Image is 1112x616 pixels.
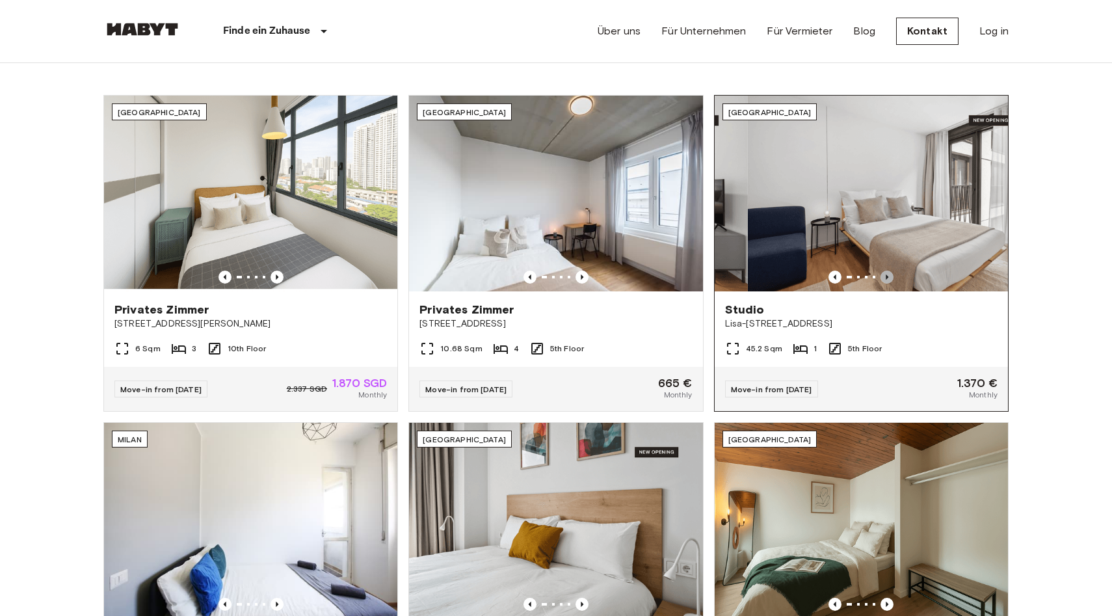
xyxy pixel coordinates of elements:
[192,343,196,355] span: 3
[731,384,812,394] span: Move-in from [DATE]
[979,23,1009,39] a: Log in
[576,598,589,611] button: Previous image
[135,343,161,355] span: 6 Sqm
[409,96,702,291] img: Marketing picture of unit DE-04-037-026-03Q
[103,23,181,36] img: Habyt
[725,302,765,317] span: Studio
[228,343,267,355] span: 10th Floor
[120,384,202,394] span: Move-in from [DATE]
[728,107,812,117] span: [GEOGRAPHIC_DATA]
[725,317,998,330] span: Lisa-[STREET_ADDRESS]
[658,377,693,389] span: 665 €
[423,435,506,444] span: [GEOGRAPHIC_DATA]
[218,271,232,284] button: Previous image
[598,23,641,39] a: Über uns
[440,343,482,355] span: 10.68 Sqm
[218,598,232,611] button: Previous image
[223,23,311,39] p: Finde ein Zuhause
[419,317,692,330] span: [STREET_ADDRESS]
[880,598,894,611] button: Previous image
[332,377,387,389] span: 1.870 SGD
[104,96,397,291] img: Marketing picture of unit SG-01-116-001-02
[746,343,782,355] span: 45.2 Sqm
[408,95,703,412] a: Marketing picture of unit DE-04-037-026-03QPrevious imagePrevious image[GEOGRAPHIC_DATA]Privates ...
[114,302,209,317] span: Privates Zimmer
[419,302,514,317] span: Privates Zimmer
[957,377,998,389] span: 1.370 €
[728,435,812,444] span: [GEOGRAPHIC_DATA]
[664,389,693,401] span: Monthly
[271,598,284,611] button: Previous image
[358,389,387,401] span: Monthly
[853,23,875,39] a: Blog
[103,95,398,412] a: Marketing picture of unit SG-01-116-001-02Previous imagePrevious image[GEOGRAPHIC_DATA]Privates Z...
[714,95,1009,412] a: Previous imagePrevious image[GEOGRAPHIC_DATA]StudioLisa-[STREET_ADDRESS]45.2 Sqm15th FloorMove-in...
[576,271,589,284] button: Previous image
[550,343,584,355] span: 5th Floor
[828,271,841,284] button: Previous image
[814,343,817,355] span: 1
[514,343,519,355] span: 4
[969,389,998,401] span: Monthly
[455,96,748,291] img: Marketing picture of unit DE-01-489-503-001
[661,23,746,39] a: Für Unternehmen
[748,96,1041,291] img: Marketing picture of unit DE-01-489-503-001
[523,271,536,284] button: Previous image
[880,271,894,284] button: Previous image
[523,598,536,611] button: Previous image
[848,343,882,355] span: 5th Floor
[118,435,142,444] span: Milan
[287,383,327,395] span: 2.337 SGD
[114,317,387,330] span: [STREET_ADDRESS][PERSON_NAME]
[767,23,832,39] a: Für Vermieter
[423,107,506,117] span: [GEOGRAPHIC_DATA]
[828,598,841,611] button: Previous image
[118,107,201,117] span: [GEOGRAPHIC_DATA]
[896,18,959,45] a: Kontakt
[425,384,507,394] span: Move-in from [DATE]
[271,271,284,284] button: Previous image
